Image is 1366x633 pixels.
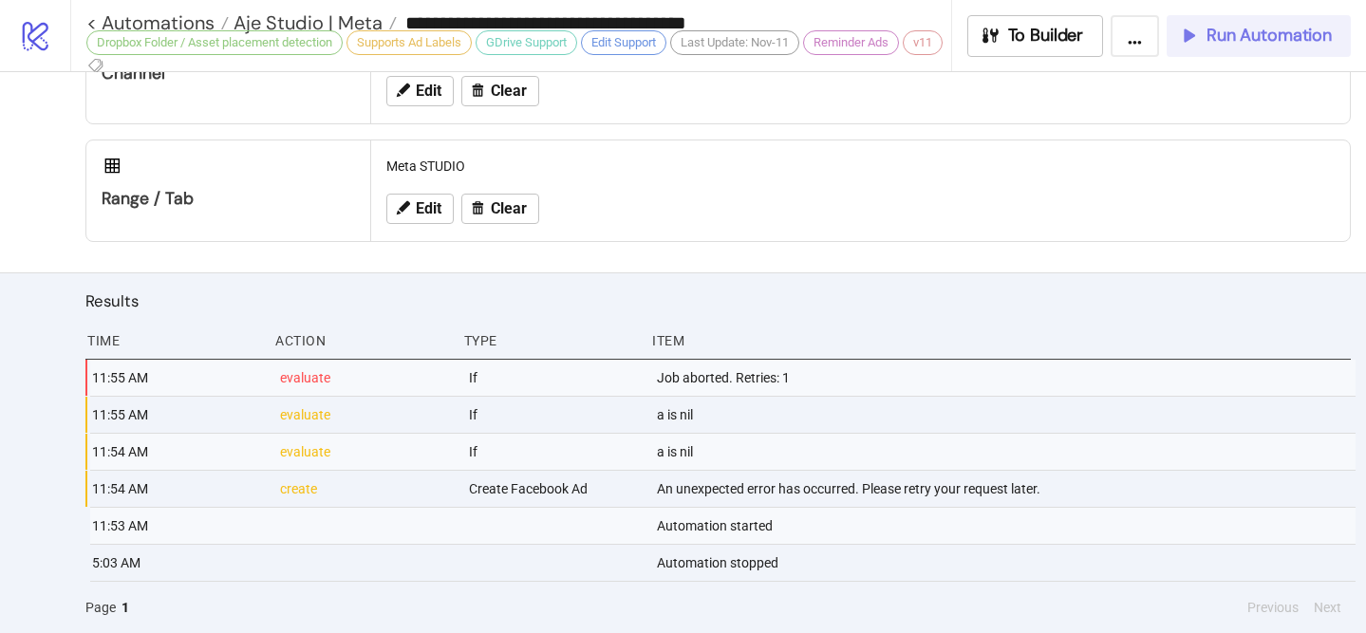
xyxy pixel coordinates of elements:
[102,188,355,210] div: Range / Tab
[461,194,539,224] button: Clear
[655,360,1356,396] div: Job aborted. Retries: 1
[670,30,799,55] div: Last Update: Nov-11
[278,434,453,470] div: evaluate
[655,545,1356,581] div: Automation stopped
[116,597,135,618] button: 1
[655,508,1356,544] div: Automation started
[655,434,1356,470] div: a is nil
[1308,597,1347,618] button: Next
[229,13,397,32] a: Aje Studio | Meta
[1242,597,1304,618] button: Previous
[476,30,577,55] div: GDrive Support
[803,30,899,55] div: Reminder Ads
[85,597,116,618] span: Page
[346,30,472,55] div: Supports Ad Labels
[278,471,453,507] div: create
[102,63,355,84] div: Channel
[416,200,441,217] span: Edit
[386,194,454,224] button: Edit
[416,83,441,100] span: Edit
[86,30,343,55] div: Dropbox Folder / Asset placement detection
[650,323,1351,359] div: Item
[1207,25,1332,47] span: Run Automation
[90,508,265,544] div: 11:53 AM
[903,30,943,55] div: v11
[467,471,642,507] div: Create Facebook Ad
[386,76,454,106] button: Edit
[655,397,1356,433] div: a is nil
[491,200,527,217] span: Clear
[90,434,265,470] div: 11:54 AM
[90,397,265,433] div: 11:55 AM
[90,471,265,507] div: 11:54 AM
[967,15,1104,57] button: To Builder
[467,397,642,433] div: If
[90,360,265,396] div: 11:55 AM
[462,323,637,359] div: Type
[655,471,1356,507] div: An unexpected error has occurred. Please retry your request later.
[581,30,666,55] div: Edit Support
[278,397,453,433] div: evaluate
[273,323,448,359] div: Action
[461,76,539,106] button: Clear
[85,289,1351,313] h2: Results
[491,83,527,100] span: Clear
[467,434,642,470] div: If
[85,323,260,359] div: Time
[90,545,265,581] div: 5:03 AM
[1008,25,1084,47] span: To Builder
[467,360,642,396] div: If
[1167,15,1351,57] button: Run Automation
[379,148,1342,184] div: Meta STUDIO
[1111,15,1159,57] button: ...
[229,10,383,35] span: Aje Studio | Meta
[86,13,229,32] a: < Automations
[278,360,453,396] div: evaluate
